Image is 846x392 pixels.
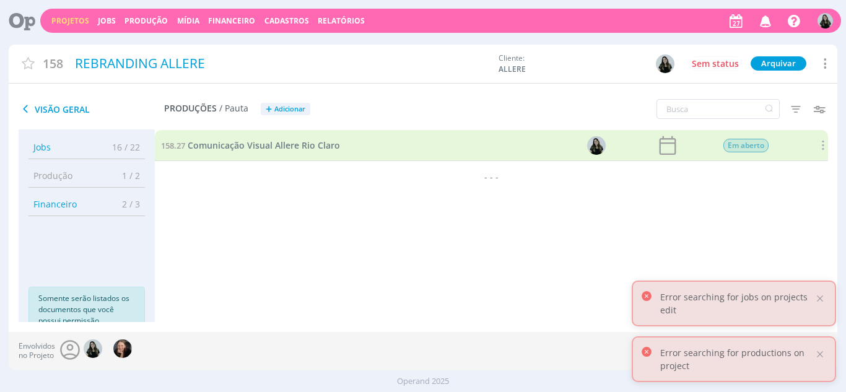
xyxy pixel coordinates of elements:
[655,54,675,74] button: V
[161,140,185,151] span: 158.27
[38,293,135,326] p: Somente serão listados os documentos que você possui permissão
[177,15,199,26] a: Mídia
[71,50,492,78] div: REBRANDING ALLERE
[274,105,305,113] span: Adicionar
[121,16,172,26] button: Produção
[208,15,255,26] a: Financeiro
[499,64,591,75] span: ALLERE
[587,136,605,155] img: V
[84,339,102,358] img: V
[103,141,140,154] span: 16 / 22
[48,16,93,26] button: Projetos
[33,141,51,154] span: Jobs
[261,16,313,26] button: Cadastros
[692,58,739,69] span: Sem status
[33,169,72,182] span: Produção
[656,54,674,73] img: V
[660,290,814,316] p: Error searching for jobs on projects edit
[817,10,834,32] button: V
[660,346,814,372] p: Error searching for productions on project
[43,54,63,72] span: 158
[19,342,55,360] span: Envolvidos no Projeto
[314,16,368,26] button: Relatórios
[33,198,77,211] span: Financeiro
[818,13,833,28] img: V
[113,339,132,358] img: H
[723,139,768,152] span: Em aberto
[98,15,116,26] a: Jobs
[188,139,340,151] span: Comunicação Visual Allere Rio Claro
[51,15,89,26] a: Projetos
[499,53,694,75] div: Cliente:
[656,99,780,119] input: Busca
[113,198,140,211] span: 2 / 3
[261,103,310,116] button: +Adicionar
[113,169,140,182] span: 1 / 2
[219,103,248,114] span: / Pauta
[124,15,168,26] a: Produção
[155,161,829,192] div: - - -
[751,56,806,71] button: Arquivar
[173,16,203,26] button: Mídia
[161,139,340,152] a: 158.27Comunicação Visual Allere Rio Claro
[19,102,164,116] span: Visão Geral
[164,103,217,114] span: Produções
[689,56,742,71] button: Sem status
[204,16,259,26] button: Financeiro
[264,15,309,26] span: Cadastros
[266,103,272,116] span: +
[318,15,365,26] a: Relatórios
[94,16,120,26] button: Jobs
